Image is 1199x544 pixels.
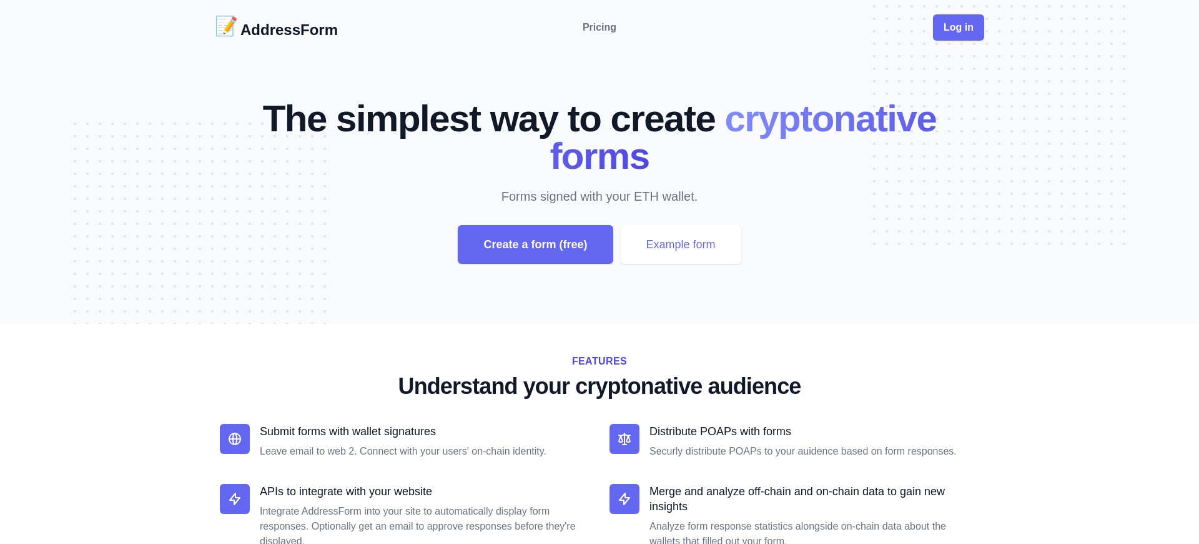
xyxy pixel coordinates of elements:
[550,98,936,177] span: cryptonative forms
[933,14,984,41] div: Log in
[280,188,919,205] p: Forms signed with your ETH wallet.
[458,225,613,264] div: Create a form (free)
[260,444,590,459] dd: Leave email to web 2. Connect with your users' on-chain identity.
[260,484,590,499] p: APIs to integrate with your website
[621,225,741,264] div: Example form
[220,354,979,369] h2: Features
[649,444,979,459] dd: Securly distribute POAPs to your auidence based on form responses.
[215,15,984,40] nav: Global
[263,98,716,139] span: The simplest way to create
[583,20,616,35] a: Pricing
[220,374,979,399] p: Understand your cryptonative audience
[215,15,238,40] div: 📝
[240,20,338,40] h2: AddressForm
[649,484,979,514] p: Merge and analyze off-chain and on-chain data to gain new insights
[260,424,590,439] p: Submit forms with wallet signatures
[649,424,979,439] p: Distribute POAPs with forms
